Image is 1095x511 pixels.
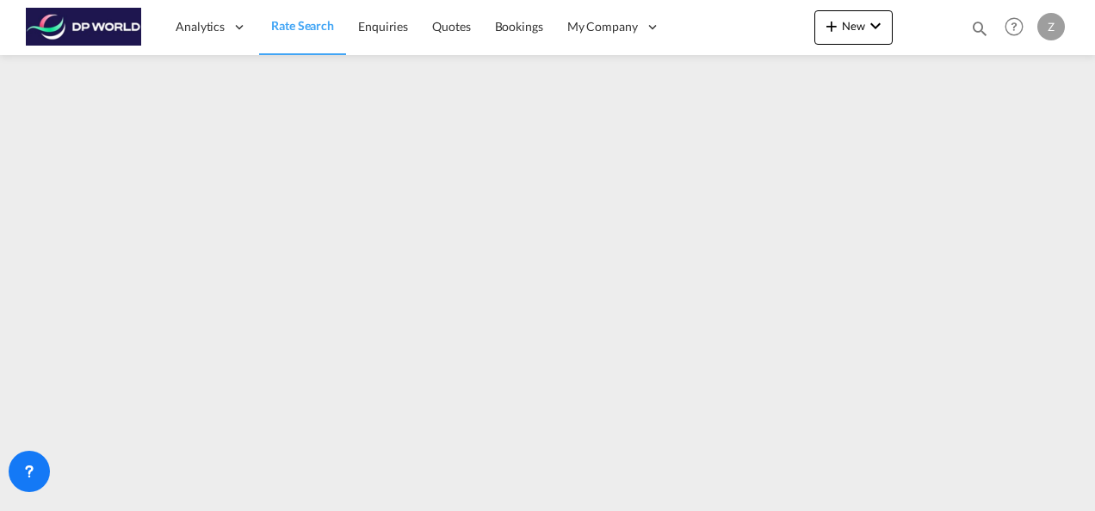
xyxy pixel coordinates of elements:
[495,19,543,34] span: Bookings
[821,19,886,33] span: New
[567,18,638,35] span: My Company
[999,12,1029,41] span: Help
[432,19,470,34] span: Quotes
[999,12,1037,43] div: Help
[26,8,142,46] img: c08ca190194411f088ed0f3ba295208c.png
[865,15,886,36] md-icon: icon-chevron-down
[970,19,989,45] div: icon-magnify
[1037,13,1065,40] div: Z
[358,19,408,34] span: Enquiries
[814,10,893,45] button: icon-plus 400-fgNewicon-chevron-down
[176,18,225,35] span: Analytics
[970,19,989,38] md-icon: icon-magnify
[821,15,842,36] md-icon: icon-plus 400-fg
[271,18,334,33] span: Rate Search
